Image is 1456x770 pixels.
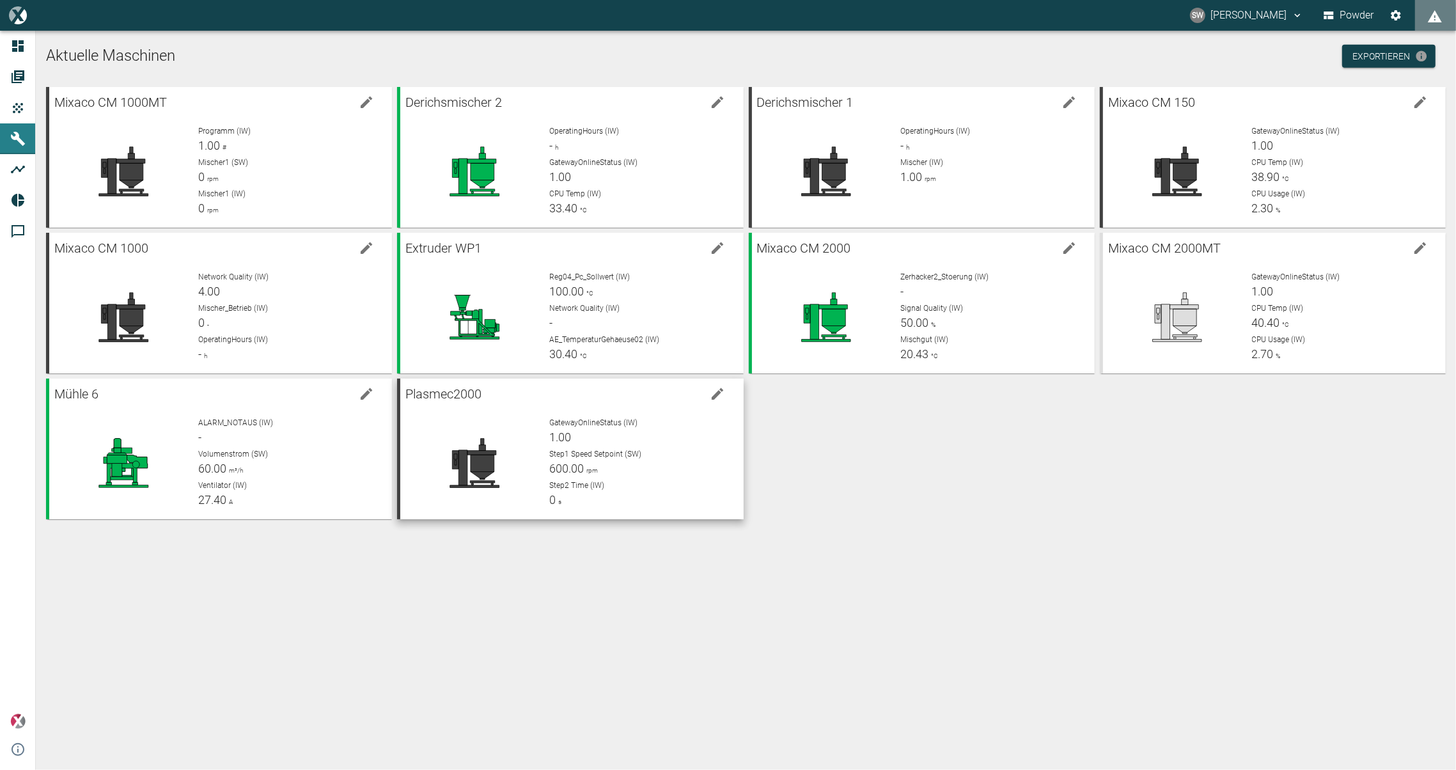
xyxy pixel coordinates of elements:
[900,335,948,344] span: Mischgut (IW)
[1100,233,1446,373] a: Mixaco CM 2000MTedit machineGatewayOnlineStatus (IW)1.00CPU Temp (IW)40.40°CCPU Usage (IW)2.70%
[556,498,561,505] span: s
[922,175,936,182] span: rpm
[549,493,556,507] span: 0
[900,316,928,329] span: 50.00
[757,240,851,256] span: Mixaco CM 2000
[198,170,205,184] span: 0
[1252,316,1280,329] span: 40.40
[1252,347,1274,361] span: 2.70
[1252,335,1306,344] span: CPU Usage (IW)
[220,144,226,151] span: #
[1252,304,1304,313] span: CPU Temp (IW)
[198,493,226,507] span: 27.40
[226,498,233,505] span: A
[354,235,379,261] button: edit machine
[900,285,904,298] span: -
[549,347,577,361] span: 30.40
[198,158,248,167] span: Mischer1 (SW)
[1252,170,1280,184] span: 38.90
[928,352,938,359] span: °C
[549,189,601,198] span: CPU Temp (IW)
[584,290,593,297] span: °C
[705,90,730,115] button: edit machine
[198,272,269,281] span: Network Quality (IW)
[904,144,909,151] span: h
[549,272,630,281] span: Reg04_Pc_Sollwert (IW)
[226,467,243,474] span: m³/h
[749,87,1095,228] a: Derichsmischer 1edit machineOperatingHours (IW)-hMischer (IW)1.00rpm
[198,316,205,329] span: 0
[1384,4,1407,27] button: Einstellungen
[549,335,659,344] span: AE_TemperaturGehaeuse02 (IW)
[198,127,251,136] span: Programm (IW)
[549,481,604,490] span: Step2 Time (IW)
[584,467,598,474] span: rpm
[1252,285,1274,298] span: 1.00
[54,240,148,256] span: Mixaco CM 1000
[46,46,1446,67] h1: Aktuelle Maschinen
[198,189,246,198] span: Mischer1 (IW)
[900,304,963,313] span: Signal Quality (IW)
[705,381,730,407] button: edit machine
[1415,50,1428,63] svg: Jetzt mit HF Export
[552,144,558,151] span: h
[549,201,577,215] span: 33.40
[54,95,167,110] span: Mixaco CM 1000MT
[198,418,273,427] span: ALARM_NOTAUS (IW)
[205,175,219,182] span: rpm
[354,381,379,407] button: edit machine
[900,170,922,184] span: 1.00
[1100,87,1446,228] a: Mixaco CM 150edit machineGatewayOnlineStatus (IW)1.00CPU Temp (IW)38.90°CCPU Usage (IW)2.30%
[46,233,392,373] a: Mixaco CM 1000edit machineNetwork Quality (IW)4.00Mischer_Betrieb (IW)0-OperatingHours (IW)-h
[900,272,989,281] span: Zerhacker2_Stoerung (IW)
[1252,201,1274,215] span: 2.30
[1407,90,1433,115] button: edit machine
[198,481,247,490] span: Ventilator (IW)
[1190,8,1205,23] div: SW
[1321,4,1377,27] button: Powder
[1252,189,1306,198] span: CPU Usage (IW)
[900,158,943,167] span: Mischer (IW)
[397,87,743,228] a: Derichsmischer 2edit machineOperatingHours (IW)-hGatewayOnlineStatus (IW)1.00CPU Temp (IW)33.40°C
[900,127,970,136] span: OperatingHours (IW)
[549,139,552,152] span: -
[198,450,268,459] span: Volumenstrom (SW)
[198,285,220,298] span: 4.00
[1056,235,1082,261] button: edit machine
[549,430,571,444] span: 1.00
[549,462,584,475] span: 600.00
[10,714,26,729] img: Xplore Logo
[198,462,226,475] span: 60.00
[1056,90,1082,115] button: edit machine
[405,240,481,256] span: Extruder WP1
[9,6,26,24] img: logo
[549,158,638,167] span: GatewayOnlineStatus (IW)
[1108,95,1195,110] span: Mixaco CM 150
[205,207,219,214] span: rpm
[1407,235,1433,261] button: edit machine
[549,418,638,427] span: GatewayOnlineStatus (IW)
[900,347,928,361] span: 20.43
[397,379,743,519] a: Plasmec2000edit machineGatewayOnlineStatus (IW)1.00Step1 Speed Setpoint (SW)600.00rpmStep2 Time (...
[198,430,201,444] span: -
[46,87,392,228] a: Mixaco CM 1000MTedit machineProgramm (IW)1.00#Mischer1 (SW)0rpmMischer1 (IW)0rpm
[1252,127,1340,136] span: GatewayOnlineStatus (IW)
[577,207,587,214] span: °C
[1252,272,1340,281] span: GatewayOnlineStatus (IW)
[757,95,854,110] span: Derichsmischer 1
[1280,175,1290,182] span: °C
[1252,158,1304,167] span: CPU Temp (IW)
[1280,321,1290,328] span: °C
[201,352,207,359] span: h
[1274,352,1281,359] span: %
[549,450,641,459] span: Step1 Speed Setpoint (SW)
[198,347,201,361] span: -
[198,139,220,152] span: 1.00
[54,386,98,402] span: Mühle 6
[549,170,571,184] span: 1.00
[549,316,552,329] span: -
[1252,139,1274,152] span: 1.00
[198,335,268,344] span: OperatingHours (IW)
[1342,45,1436,68] a: Exportieren
[549,304,620,313] span: Network Quality (IW)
